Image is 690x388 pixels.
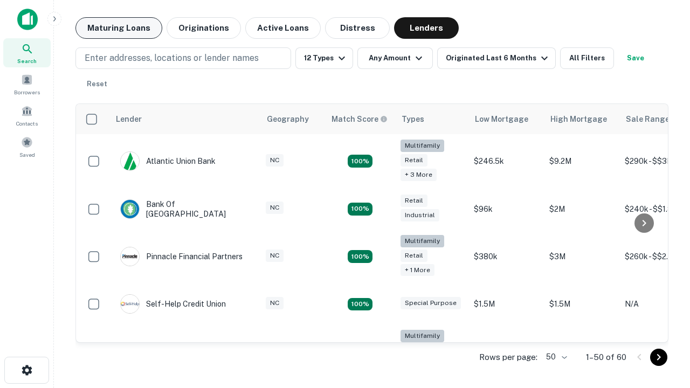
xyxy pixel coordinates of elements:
div: Originated Last 6 Months [446,52,551,65]
td: $3.2M [544,324,619,379]
div: Bank Of [GEOGRAPHIC_DATA] [120,199,250,219]
button: 12 Types [295,47,353,69]
button: Save your search to get updates of matches that match your search criteria. [618,47,653,69]
p: 1–50 of 60 [586,351,626,364]
div: Geography [267,113,309,126]
div: 50 [542,349,569,365]
div: Retail [401,195,427,207]
a: Contacts [3,101,51,130]
div: NC [266,250,284,262]
span: Borrowers [14,88,40,96]
td: $1.5M [468,283,544,324]
div: Types [402,113,424,126]
td: $380k [468,230,544,284]
td: $246k [468,324,544,379]
div: Low Mortgage [475,113,528,126]
th: Capitalize uses an advanced AI algorithm to match your search with the best lender. The match sco... [325,104,395,134]
iframe: Chat Widget [636,267,690,319]
div: Multifamily [401,140,444,152]
button: Any Amount [357,47,433,69]
div: Self-help Credit Union [120,294,226,314]
img: capitalize-icon.png [17,9,38,30]
div: Multifamily [401,235,444,247]
td: $3M [544,230,619,284]
div: NC [266,202,284,214]
div: Matching Properties: 11, hasApolloMatch: undefined [348,298,372,311]
div: Matching Properties: 15, hasApolloMatch: undefined [348,203,372,216]
span: Search [17,57,37,65]
div: Special Purpose [401,297,461,309]
img: picture [121,247,139,266]
button: Enter addresses, locations or lender names [75,47,291,69]
div: Capitalize uses an advanced AI algorithm to match your search with the best lender. The match sco... [332,113,388,125]
div: Multifamily [401,330,444,342]
div: Matching Properties: 10, hasApolloMatch: undefined [348,155,372,168]
span: Contacts [16,119,38,128]
button: All Filters [560,47,614,69]
button: Reset [80,73,114,95]
th: High Mortgage [544,104,619,134]
div: Lender [116,113,142,126]
td: $1.5M [544,283,619,324]
button: Lenders [394,17,459,39]
img: picture [121,152,139,170]
div: Matching Properties: 17, hasApolloMatch: undefined [348,250,372,263]
div: + 1 more [401,264,434,276]
button: Distress [325,17,390,39]
button: Originations [167,17,241,39]
td: $2M [544,189,619,230]
td: $246.5k [468,134,544,189]
div: Pinnacle Financial Partners [120,247,243,266]
div: Industrial [401,209,439,221]
div: NC [266,154,284,167]
div: Sale Range [626,113,670,126]
td: $96k [468,189,544,230]
div: Retail [401,250,427,262]
div: Atlantic Union Bank [120,151,216,171]
div: + 3 more [401,169,437,181]
button: Originated Last 6 Months [437,47,556,69]
button: Go to next page [650,349,667,366]
p: Enter addresses, locations or lender names [85,52,259,65]
div: The Fidelity Bank [120,342,208,362]
div: NC [266,297,284,309]
div: Retail [401,154,427,167]
div: High Mortgage [550,113,607,126]
th: Lender [109,104,260,134]
span: Saved [19,150,35,159]
h6: Match Score [332,113,385,125]
a: Saved [3,132,51,161]
th: Low Mortgage [468,104,544,134]
button: Maturing Loans [75,17,162,39]
img: picture [121,200,139,218]
th: Types [395,104,468,134]
td: $9.2M [544,134,619,189]
button: Active Loans [245,17,321,39]
a: Borrowers [3,70,51,99]
img: picture [121,295,139,313]
a: Search [3,38,51,67]
th: Geography [260,104,325,134]
p: Rows per page: [479,351,537,364]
